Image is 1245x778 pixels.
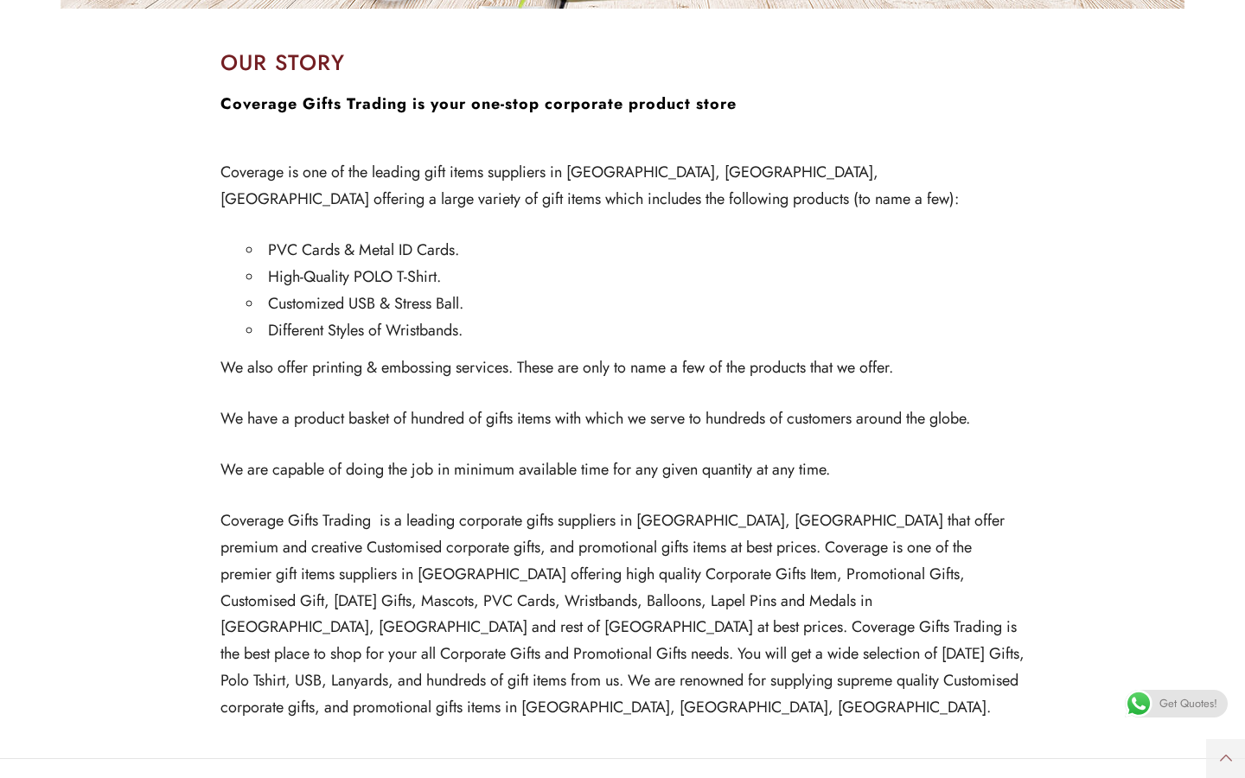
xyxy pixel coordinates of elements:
[220,456,1025,483] p: We are capable of doing the job in minimum available time for any given quantity at any time.
[1159,690,1217,717] span: Get Quotes!
[220,92,737,115] strong: Coverage Gifts Trading is your one-stop corporate product store
[220,507,1025,722] p: Coverage Gifts Trading is a leading corporate gifts suppliers in [GEOGRAPHIC_DATA], [GEOGRAPHIC_D...
[220,52,1025,73] h2: OUR STORY
[246,264,1025,290] li: High-Quality POLO T-Shirt.
[246,290,1025,317] li: Customized USB & Stress Ball.
[220,405,1025,432] p: We have a product basket of hundred of gifts items with which we serve to hundreds of customers a...
[246,237,1025,264] li: PVC Cards & Metal ID Cards.
[246,317,1025,344] li: Different Styles of Wristbands.
[220,354,1025,381] p: We also offer printing & embossing services. These are only to name a few of the products that we...
[220,159,1025,213] p: Coverage is one of the leading gift items suppliers in [GEOGRAPHIC_DATA], [GEOGRAPHIC_DATA], [GEO...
